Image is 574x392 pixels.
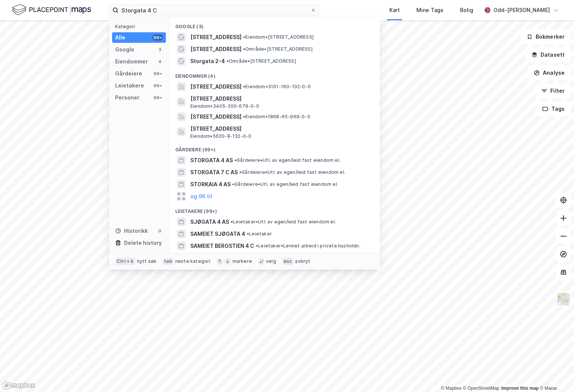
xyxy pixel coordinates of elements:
[124,238,162,247] div: Delete history
[12,3,91,17] img: logo.f888ab2527a4732fd821a326f86c7f29.svg
[536,356,574,392] iframe: Chat Widget
[416,6,443,15] div: Mine Tags
[234,157,237,163] span: •
[152,71,163,77] div: 99+
[243,84,245,89] span: •
[169,202,380,216] div: Leietakere (99+)
[389,6,400,15] div: Kart
[190,168,238,177] span: STORGATA 7 C AS
[137,258,157,264] div: nytt søk
[190,45,241,54] span: [STREET_ADDRESS]
[2,381,35,390] a: Mapbox homepage
[243,46,245,52] span: •
[232,258,252,264] div: markere
[256,243,258,249] span: •
[234,157,340,163] span: Gårdeiere • Utl. av egen/leid fast eiendom el.
[247,231,249,237] span: •
[520,29,571,44] button: Bokmerker
[152,35,163,41] div: 99+
[239,169,241,175] span: •
[556,292,571,306] img: Z
[115,24,166,29] div: Kategori
[190,57,225,66] span: Storgata 2-4
[118,5,310,16] input: Søk på adresse, matrikkel, gårdeiere, leietakere eller personer
[115,258,135,265] div: Ctrl + k
[115,226,148,235] div: Historikk
[190,180,231,189] span: STORKAIA 4 AS
[152,95,163,101] div: 99+
[190,133,251,139] span: Eiendom • 5620-8-132-0-0
[226,58,229,64] span: •
[190,33,241,42] span: [STREET_ADDRESS]
[232,181,338,187] span: Gårdeiere • Utl. av egen/leid fast eiendom el.
[231,219,233,225] span: •
[162,258,174,265] div: tab
[169,18,380,31] div: Google (3)
[243,34,245,40] span: •
[190,229,245,238] span: SAMEIET SJØGATA 4
[243,46,313,52] span: Område • [STREET_ADDRESS]
[239,169,345,175] span: Gårdeiere • Utl. av egen/leid fast eiendom el.
[190,103,259,109] span: Eiendom • 3405-200-679-0-0
[295,258,310,264] div: avbryt
[525,47,571,62] button: Datasett
[243,114,245,119] span: •
[441,386,462,391] a: Mapbox
[501,386,539,391] a: Improve this map
[231,219,336,225] span: Leietaker • Utl. av egen/leid fast eiendom el.
[256,243,360,249] span: Leietaker • Lønnet arbeid i private husholdn.
[190,112,241,121] span: [STREET_ADDRESS]
[536,356,574,392] div: Kontrollprogram for chat
[527,65,571,80] button: Analyse
[157,47,163,53] div: 3
[190,82,241,91] span: [STREET_ADDRESS]
[169,141,380,154] div: Gårdeiere (99+)
[190,94,371,103] span: [STREET_ADDRESS]
[226,58,296,64] span: Område • [STREET_ADDRESS]
[243,34,314,40] span: Eiendom • [STREET_ADDRESS]
[243,84,311,90] span: Eiendom • 3101-160-102-0-0
[169,67,380,81] div: Eiendommer (4)
[463,386,500,391] a: OpenStreetMap
[282,258,294,265] div: esc
[232,181,234,187] span: •
[247,231,272,237] span: Leietaker
[152,83,163,89] div: 99+
[190,124,371,133] span: [STREET_ADDRESS]
[190,217,229,226] span: SJØGATA 4 AS
[115,69,142,78] div: Gårdeiere
[157,228,163,234] div: 0
[115,45,134,54] div: Google
[535,83,571,98] button: Filter
[175,258,211,264] div: neste kategori
[115,93,140,102] div: Personer
[243,114,310,120] span: Eiendom • 1868-65-969-0-0
[115,57,148,66] div: Eiendommer
[190,156,233,165] span: STORGATA 4 AS
[157,59,163,65] div: 4
[190,192,212,201] button: og 96 til
[536,101,571,116] button: Tags
[115,33,125,42] div: Alle
[266,258,276,264] div: velg
[460,6,473,15] div: Bolig
[190,241,254,250] span: SAMEIET BERGSTIEN 4 C
[494,6,550,15] div: Odd-[PERSON_NAME]
[115,81,144,90] div: Leietakere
